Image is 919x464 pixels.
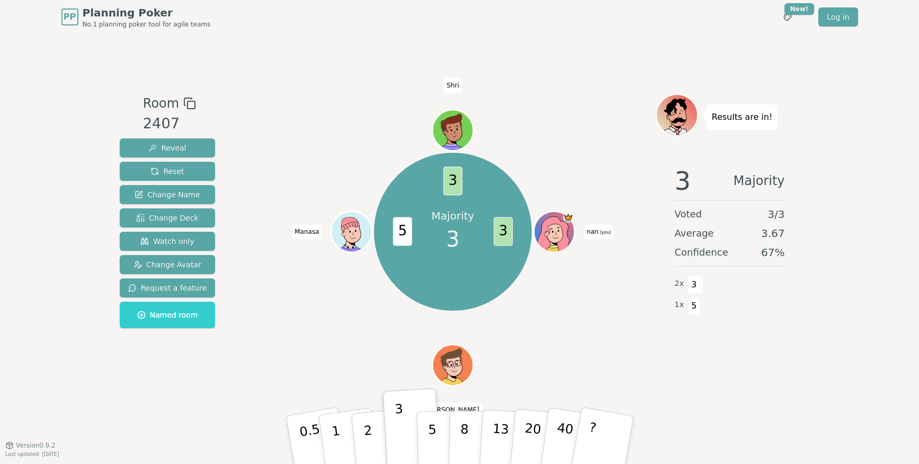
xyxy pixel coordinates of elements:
[599,230,611,235] span: (you)
[494,217,513,246] span: 3
[120,302,216,328] button: Named room
[120,278,216,297] button: Request a feature
[394,401,406,459] p: 3
[140,236,194,247] span: Watch only
[563,213,573,223] span: nan is the host
[712,110,773,125] p: Results are in!
[292,224,322,239] span: Click to change your name
[761,245,784,260] span: 67 %
[778,7,797,27] button: New!
[675,278,684,290] span: 2 x
[675,226,714,241] span: Average
[120,255,216,274] button: Change Avatar
[768,207,784,222] span: 3 / 3
[143,94,179,113] span: Room
[135,189,200,200] span: Change Name
[446,223,459,255] span: 3
[148,143,186,153] span: Reveal
[120,232,216,251] button: Watch only
[424,402,482,417] span: Click to change your name
[83,5,211,20] span: Planning Poker
[675,168,691,194] span: 3
[64,11,76,23] span: PP
[150,166,184,177] span: Reset
[818,7,858,27] a: Log in
[784,3,815,15] div: New!
[128,283,207,293] span: Request a feature
[120,162,216,181] button: Reset
[675,207,702,222] span: Voted
[393,217,412,246] span: 5
[83,20,211,29] span: No.1 planning poker tool for agile teams
[5,451,59,457] span: Last updated: [DATE]
[120,208,216,227] button: Change Deck
[432,208,475,223] p: Majority
[5,441,56,450] button: Version0.9.2
[137,310,198,320] span: Named room
[761,226,785,241] span: 3.67
[688,297,700,315] span: 5
[120,185,216,204] button: Change Name
[675,245,728,260] span: Confidence
[535,213,573,251] button: Click to change your avatar
[675,299,684,311] span: 1 x
[444,78,462,93] span: Click to change your name
[61,5,211,29] a: PPPlanning PokerNo.1 planning poker tool for agile teams
[133,259,201,270] span: Change Avatar
[688,276,700,294] span: 3
[136,213,198,223] span: Change Deck
[120,138,216,157] button: Reveal
[584,224,614,239] span: Click to change your name
[734,168,785,194] span: Majority
[16,441,56,450] span: Version 0.9.2
[443,167,462,196] span: 3
[143,113,196,135] div: 2407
